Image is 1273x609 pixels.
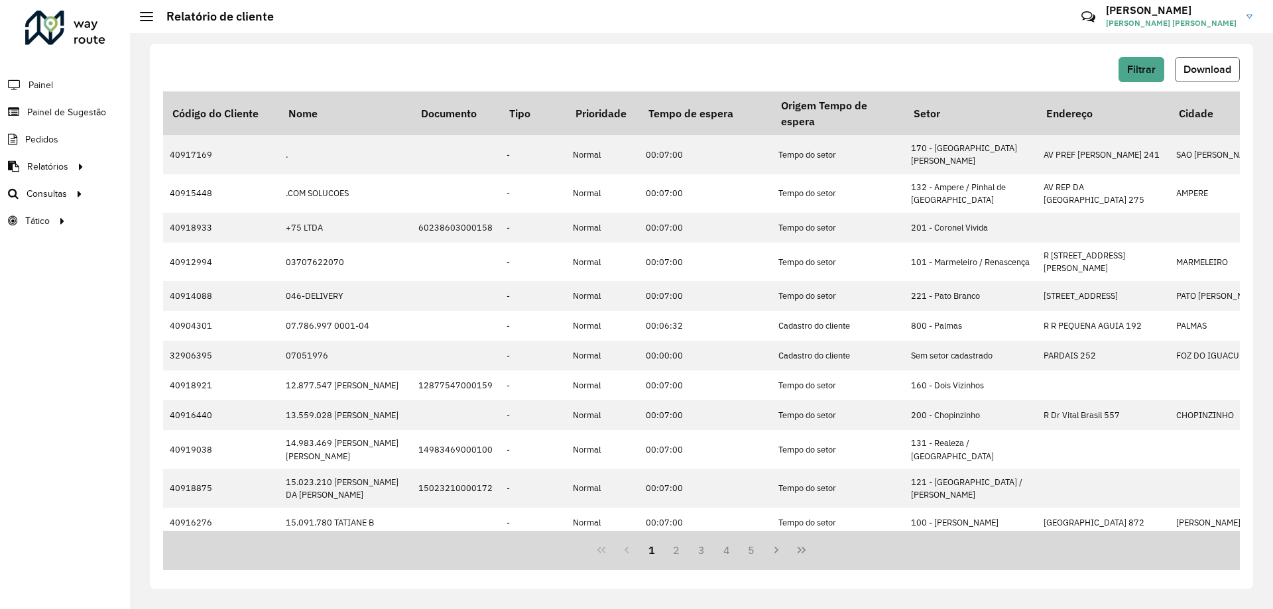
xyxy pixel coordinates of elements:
[500,91,566,135] th: Tipo
[639,341,772,370] td: 00:00:00
[639,135,772,174] td: 00:07:00
[1037,135,1170,174] td: AV PREF [PERSON_NAME] 241
[500,311,566,341] td: -
[1037,174,1170,213] td: AV REP DA [GEOGRAPHIC_DATA] 275
[279,469,412,508] td: 15.023.210 [PERSON_NAME] DA [PERSON_NAME]
[904,174,1037,213] td: 132 - Ampere / Pinhal de [GEOGRAPHIC_DATA]
[789,537,814,563] button: Last Page
[1106,4,1237,17] h3: [PERSON_NAME]
[639,311,772,341] td: 00:06:32
[500,135,566,174] td: -
[772,174,904,213] td: Tempo do setor
[904,430,1037,469] td: 131 - Realeza / [GEOGRAPHIC_DATA]
[904,213,1037,243] td: 201 - Coronel Vivida
[163,370,279,400] td: 40918921
[772,243,904,281] td: Tempo do setor
[163,174,279,213] td: 40915448
[163,430,279,469] td: 40919038
[412,469,500,508] td: 15023210000172
[772,508,904,537] td: Tempo do setor
[772,281,904,311] td: Tempo do setor
[412,430,500,469] td: 14983469000100
[639,213,772,243] td: 00:07:00
[566,174,639,213] td: Normal
[639,91,772,135] th: Tempo de espera
[1037,508,1170,537] td: [GEOGRAPHIC_DATA] 872
[279,400,412,430] td: 13.559.028 [PERSON_NAME]
[639,281,772,311] td: 00:07:00
[29,78,53,92] span: Painel
[1037,311,1170,341] td: R R PEQUENA AGUIA 192
[500,281,566,311] td: -
[279,91,412,135] th: Nome
[639,174,772,213] td: 00:07:00
[1037,341,1170,370] td: PARDAIS 252
[163,341,279,370] td: 32906395
[163,243,279,281] td: 40912994
[279,311,412,341] td: 07.786.997 0001-04
[639,400,772,430] td: 00:07:00
[772,469,904,508] td: Tempo do setor
[566,341,639,370] td: Normal
[1119,57,1164,82] button: Filtrar
[714,537,739,563] button: 4
[566,400,639,430] td: Normal
[1037,400,1170,430] td: R Dr Vital Brasil 557
[1037,91,1170,135] th: Endereço
[772,135,904,174] td: Tempo do setor
[279,213,412,243] td: +75 LTDA
[279,135,412,174] td: .
[412,213,500,243] td: 60238603000158
[664,537,689,563] button: 2
[27,105,106,119] span: Painel de Sugestão
[1037,243,1170,281] td: R [STREET_ADDRESS][PERSON_NAME]
[1074,3,1103,31] a: Contato Rápido
[764,537,789,563] button: Next Page
[163,400,279,430] td: 40916440
[639,370,772,400] td: 00:07:00
[772,400,904,430] td: Tempo do setor
[566,430,639,469] td: Normal
[904,469,1037,508] td: 121 - [GEOGRAPHIC_DATA] / [PERSON_NAME]
[1106,17,1237,29] span: [PERSON_NAME] [PERSON_NAME]
[500,430,566,469] td: -
[279,243,412,281] td: 03707622070
[566,243,639,281] td: Normal
[772,370,904,400] td: Tempo do setor
[772,91,904,135] th: Origem Tempo de espera
[163,135,279,174] td: 40917169
[412,370,500,400] td: 12877547000159
[639,537,664,563] button: 1
[566,213,639,243] td: Normal
[500,213,566,243] td: -
[279,281,412,311] td: 046-DELIVERY
[566,370,639,400] td: Normal
[25,133,58,146] span: Pedidos
[639,469,772,508] td: 00:07:00
[904,400,1037,430] td: 200 - Chopinzinho
[163,508,279,537] td: 40916276
[1175,57,1240,82] button: Download
[772,311,904,341] td: Cadastro do cliente
[904,370,1037,400] td: 160 - Dois Vizinhos
[279,174,412,213] td: .COM SOLUCOES
[689,537,714,563] button: 3
[500,243,566,281] td: -
[153,9,274,24] h2: Relatório de cliente
[904,243,1037,281] td: 101 - Marmeleiro / Renascença
[904,281,1037,311] td: 221 - Pato Branco
[772,430,904,469] td: Tempo do setor
[639,243,772,281] td: 00:07:00
[279,370,412,400] td: 12.877.547 [PERSON_NAME]
[163,213,279,243] td: 40918933
[904,341,1037,370] td: Sem setor cadastrado
[500,174,566,213] td: -
[163,281,279,311] td: 40914088
[639,430,772,469] td: 00:07:00
[25,214,50,228] span: Tático
[163,469,279,508] td: 40918875
[772,213,904,243] td: Tempo do setor
[739,537,764,563] button: 5
[500,469,566,508] td: -
[566,91,639,135] th: Prioridade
